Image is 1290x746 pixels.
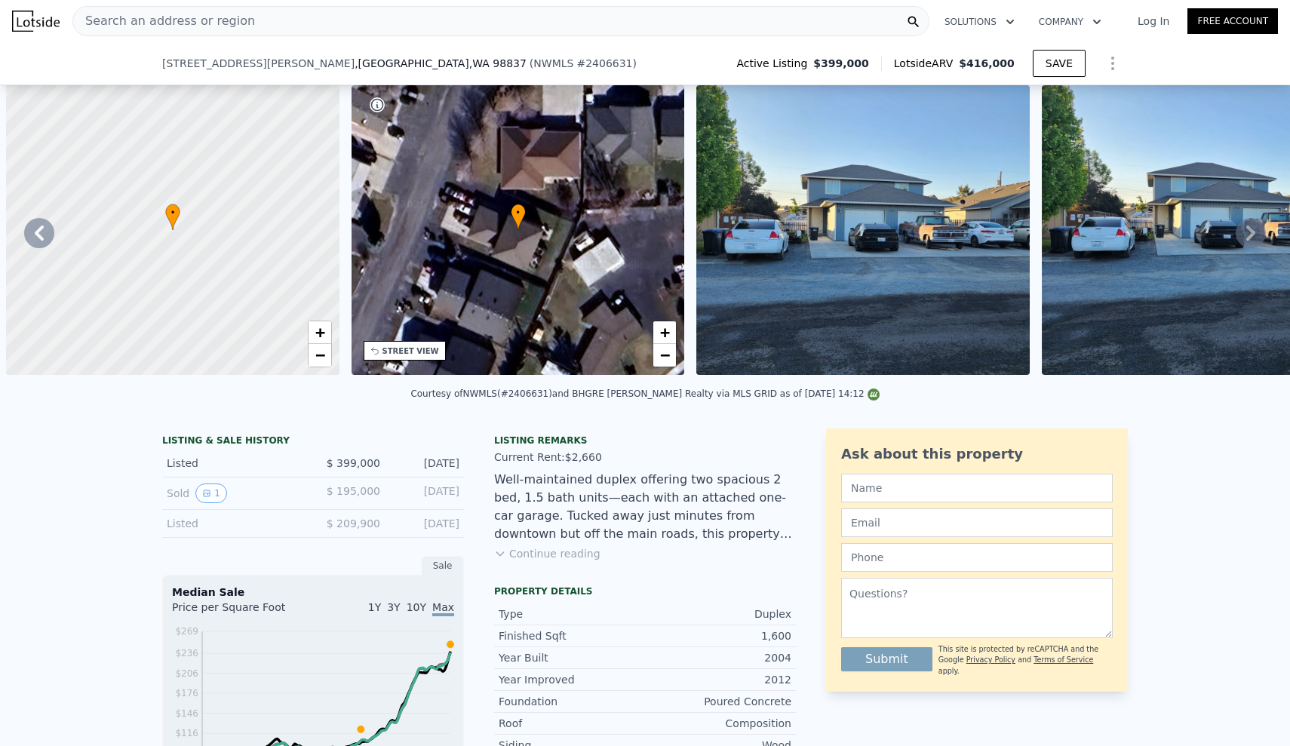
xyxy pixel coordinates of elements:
[382,345,439,357] div: STREET VIEW
[175,648,198,659] tspan: $236
[167,516,301,531] div: Listed
[315,345,324,364] span: −
[841,647,932,671] button: Submit
[533,57,573,69] span: NWMLS
[195,484,227,503] button: View historical data
[392,484,459,503] div: [DATE]
[309,321,331,344] a: Zoom in
[315,323,324,342] span: +
[736,56,813,71] span: Active Listing
[392,516,459,531] div: [DATE]
[172,585,454,600] div: Median Sale
[469,57,527,69] span: , WA 98837
[1098,48,1128,78] button: Show Options
[530,56,637,71] div: ( )
[167,456,301,471] div: Listed
[499,628,645,643] div: Finished Sqft
[494,451,565,463] span: Current Rent:
[841,508,1113,537] input: Email
[894,56,959,71] span: Lotside ARV
[387,601,400,613] span: 3Y
[494,471,796,543] div: Well-maintained duplex offering two spacious 2 bed, 1.5 bath units—each with an attached one-car ...
[645,672,791,687] div: 2012
[167,484,301,503] div: Sold
[938,644,1113,677] div: This site is protected by reCAPTCHA and the Google and apply.
[499,606,645,622] div: Type
[645,716,791,731] div: Composition
[868,388,880,401] img: NWMLS Logo
[511,204,526,230] div: •
[653,344,676,367] a: Zoom out
[841,543,1113,572] input: Phone
[645,650,791,665] div: 2004
[565,451,602,463] span: $2,660
[645,606,791,622] div: Duplex
[175,728,198,738] tspan: $116
[175,626,198,637] tspan: $269
[499,716,645,731] div: Roof
[499,650,645,665] div: Year Built
[1027,8,1113,35] button: Company
[1033,50,1086,77] button: SAVE
[841,444,1113,465] div: Ask about this property
[696,85,1030,375] img: Sale: 167104553 Parcel: 104056677
[422,556,464,576] div: Sale
[410,388,879,399] div: Courtesy of NWMLS (#2406631) and BHGRE [PERSON_NAME] Realty via MLS GRID as of [DATE] 14:12
[368,601,381,613] span: 1Y
[494,434,796,447] div: Listing remarks
[309,344,331,367] a: Zoom out
[494,585,796,597] div: Property details
[73,12,255,30] span: Search an address or region
[1187,8,1278,34] a: Free Account
[660,323,670,342] span: +
[432,601,454,616] span: Max
[841,474,1113,502] input: Name
[499,694,645,709] div: Foundation
[645,694,791,709] div: Poured Concrete
[165,206,180,220] span: •
[172,600,313,624] div: Price per Square Foot
[1034,655,1093,664] a: Terms of Service
[162,56,355,71] span: [STREET_ADDRESS][PERSON_NAME]
[165,204,180,230] div: •
[645,628,791,643] div: 1,600
[576,57,632,69] span: # 2406631
[175,708,198,719] tspan: $146
[407,601,426,613] span: 10Y
[327,517,380,530] span: $ 209,900
[175,688,198,698] tspan: $176
[966,655,1015,664] a: Privacy Policy
[327,457,380,469] span: $ 399,000
[653,321,676,344] a: Zoom in
[494,546,600,561] button: Continue reading
[511,206,526,220] span: •
[499,672,645,687] div: Year Improved
[175,668,198,679] tspan: $206
[392,456,459,471] div: [DATE]
[355,56,527,71] span: , [GEOGRAPHIC_DATA]
[959,57,1015,69] span: $416,000
[1120,14,1187,29] a: Log In
[813,56,869,71] span: $399,000
[327,485,380,497] span: $ 195,000
[12,11,60,32] img: Lotside
[162,434,464,450] div: LISTING & SALE HISTORY
[660,345,670,364] span: −
[932,8,1027,35] button: Solutions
